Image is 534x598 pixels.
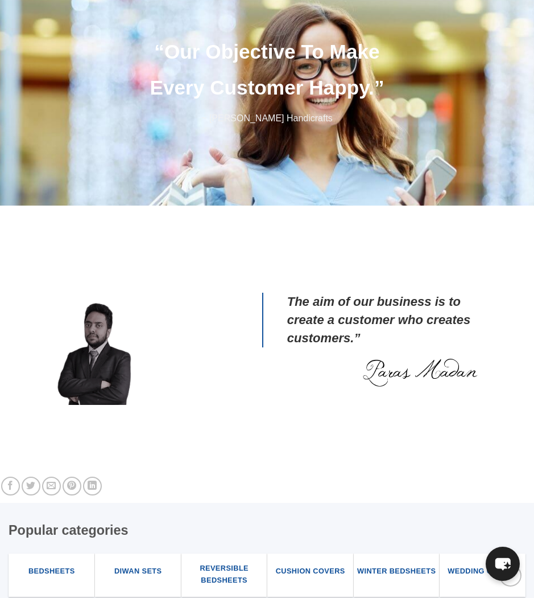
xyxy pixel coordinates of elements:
[28,566,75,577] span: Bedsheets
[42,477,61,495] a: Email to a Friend
[9,562,94,581] a: Bedsheets
[9,520,525,541] h4: Popular categories
[134,111,401,126] p: ~ [PERSON_NAME] Handicrafts
[134,39,401,65] h2: “Our Objective To Make
[354,562,439,581] a: Winter Bedsheets
[440,562,525,581] a: Wedding Gifts💝
[22,477,40,495] a: Share on Twitter
[134,75,401,101] h2: Every Customer Happy.”
[287,294,471,345] strong: The aim of our business is to create a customer who creates customers.”
[40,285,183,405] img: Kritarth Handicrafts's Owner
[276,566,345,577] span: Cushion Covers
[1,477,20,495] a: Share on Facebook
[181,562,267,589] a: Reversible Bedsheets
[63,477,81,495] a: Pin on Pinterest
[95,562,180,581] a: Diwan Sets
[267,562,353,581] a: Cushion Covers
[357,566,436,577] span: Winter Bedsheets
[114,566,162,577] span: Diwan Sets
[448,566,518,577] span: Wedding Gifts
[182,563,266,586] span: Reversible Bedsheets
[83,477,102,495] a: Share on LinkedIn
